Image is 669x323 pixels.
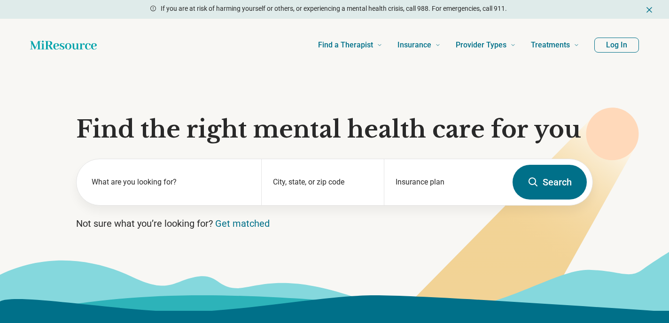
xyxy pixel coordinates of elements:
[645,4,654,15] button: Dismiss
[456,26,516,64] a: Provider Types
[594,38,639,53] button: Log In
[397,38,431,52] span: Insurance
[318,38,373,52] span: Find a Therapist
[318,26,382,64] a: Find a Therapist
[76,115,593,144] h1: Find the right mental health care for you
[531,26,579,64] a: Treatments
[513,165,587,200] button: Search
[531,38,570,52] span: Treatments
[161,4,507,14] p: If you are at risk of harming yourself or others, or experiencing a mental health crisis, call 98...
[92,177,250,188] label: What are you looking for?
[215,218,270,229] a: Get matched
[76,217,593,230] p: Not sure what you’re looking for?
[397,26,441,64] a: Insurance
[456,38,506,52] span: Provider Types
[30,36,97,54] a: Home page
